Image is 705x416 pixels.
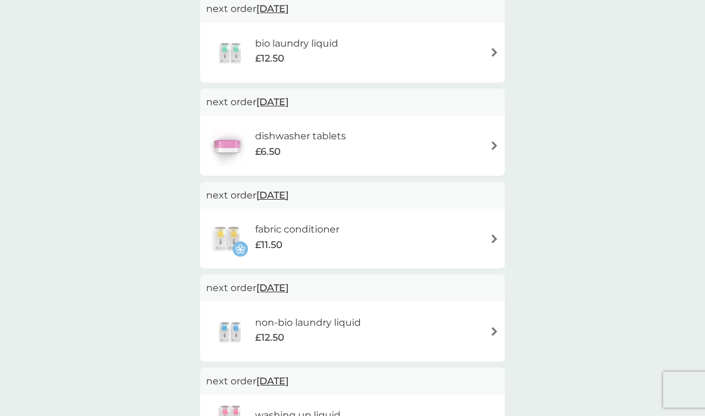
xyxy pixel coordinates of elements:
[206,218,248,259] img: fabric conditioner
[256,276,289,299] span: [DATE]
[206,125,248,167] img: dishwasher tablets
[256,369,289,393] span: [DATE]
[255,51,284,66] span: £12.50
[255,129,346,144] h6: dishwasher tablets
[206,32,255,74] img: bio laundry liquid
[255,144,281,160] span: £6.50
[255,36,338,51] h6: bio laundry liquid
[255,315,361,331] h6: non-bio laundry liquid
[490,327,499,336] img: arrow right
[206,188,499,203] p: next order
[255,237,283,253] span: £11.50
[206,374,499,389] p: next order
[206,1,499,17] p: next order
[490,141,499,150] img: arrow right
[206,311,255,353] img: non-bio laundry liquid
[206,94,499,110] p: next order
[256,90,289,114] span: [DATE]
[256,183,289,207] span: [DATE]
[255,330,284,345] span: £12.50
[490,48,499,57] img: arrow right
[255,222,339,237] h6: fabric conditioner
[206,280,499,296] p: next order
[490,234,499,243] img: arrow right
